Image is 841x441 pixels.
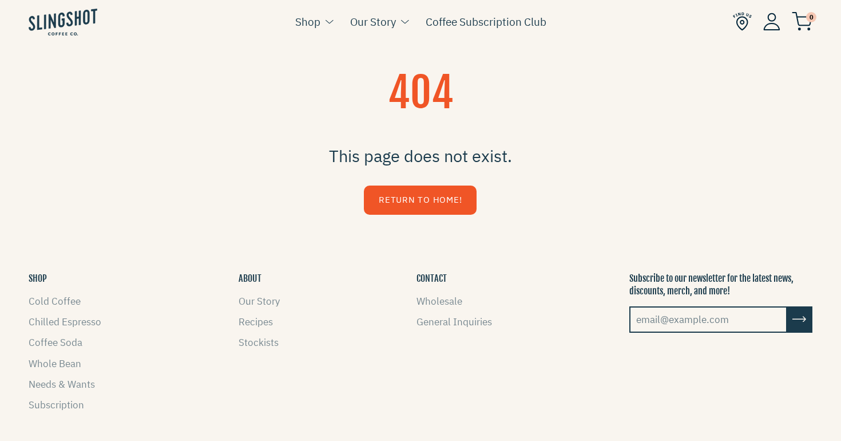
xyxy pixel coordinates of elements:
[29,272,47,285] button: SHOP
[29,316,101,328] a: Chilled Espresso
[29,378,95,391] a: Needs & Wants
[29,399,84,411] a: Subscription
[350,13,396,30] a: Our Story
[763,13,780,30] img: Account
[239,316,273,328] a: Recipes
[29,295,81,308] a: Cold Coffee
[29,336,82,349] a: Coffee Soda
[629,272,812,298] p: Subscribe to our newsletter for the latest news, discounts, merch, and more!
[426,13,546,30] a: Coffee Subscription Club
[733,12,752,31] img: Find Us
[239,336,279,349] a: Stockists
[239,295,280,308] a: Our Story
[629,306,787,333] input: email@example.com
[239,272,261,285] button: ABOUT
[792,12,812,31] img: cart
[295,13,320,30] a: Shop
[416,295,462,308] a: Wholesale
[29,357,81,370] a: Whole Bean
[792,15,812,29] a: 0
[364,186,477,215] a: Return to Home!
[416,272,447,285] button: CONTACT
[806,12,816,22] span: 0
[416,316,492,328] a: General Inquiries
